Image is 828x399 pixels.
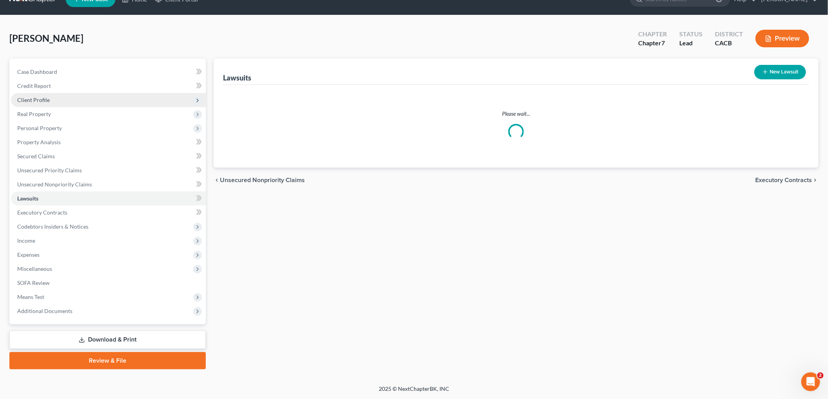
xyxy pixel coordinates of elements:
[11,79,206,93] a: Credit Report
[223,73,251,82] div: Lawsuits
[17,279,50,286] span: SOFA Review
[17,195,38,202] span: Lawsuits
[229,110,803,118] p: Please wait...
[17,237,35,244] span: Income
[756,177,819,183] button: Executory Contracts chevron_right
[17,223,88,230] span: Codebtors Insiders & Notices
[715,39,743,48] div: CACB
[801,372,820,391] iframe: Intercom live chat
[17,82,51,89] span: Credit Report
[17,125,62,131] span: Personal Property
[17,111,51,117] span: Real Property
[191,385,637,399] div: 2025 © NextChapterBK, INC
[17,153,55,159] span: Secured Claims
[9,331,206,349] a: Download & Print
[11,135,206,149] a: Property Analysis
[220,177,305,183] span: Unsecured Nonpriority Claims
[661,39,665,47] span: 7
[17,167,82,174] span: Unsecured Priority Claims
[638,39,667,48] div: Chapter
[17,308,72,314] span: Additional Documents
[11,149,206,163] a: Secured Claims
[754,65,806,79] button: New Lawsuit
[11,163,206,177] a: Unsecured Priority Claims
[17,251,40,258] span: Expenses
[812,177,819,183] i: chevron_right
[17,209,67,216] span: Executory Contracts
[17,97,50,103] span: Client Profile
[214,177,220,183] i: chevron_left
[9,32,83,44] span: [PERSON_NAME]
[17,181,92,188] span: Unsecured Nonpriority Claims
[17,139,61,145] span: Property Analysis
[756,30,809,47] button: Preview
[817,372,824,379] span: 2
[679,39,702,48] div: Lead
[756,177,812,183] span: Executory Contracts
[11,191,206,206] a: Lawsuits
[17,265,52,272] span: Miscellaneous
[11,206,206,220] a: Executory Contracts
[11,177,206,191] a: Unsecured Nonpriority Claims
[9,352,206,369] a: Review & File
[17,293,44,300] span: Means Test
[214,177,305,183] button: chevron_left Unsecured Nonpriority Claims
[11,65,206,79] a: Case Dashboard
[715,30,743,39] div: District
[638,30,667,39] div: Chapter
[679,30,702,39] div: Status
[17,68,57,75] span: Case Dashboard
[11,276,206,290] a: SOFA Review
